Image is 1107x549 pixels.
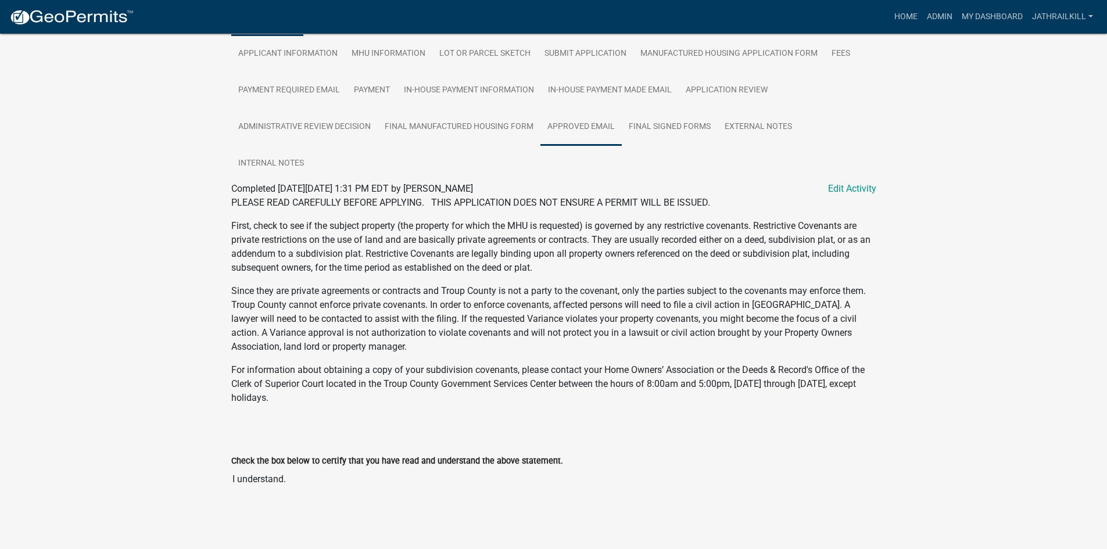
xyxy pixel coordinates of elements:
[231,109,378,146] a: Administrative Review Decision
[347,72,397,109] a: Payment
[890,6,922,28] a: Home
[828,182,876,196] a: Edit Activity
[231,196,876,210] p: PLEASE READ CAREFULLY BEFORE APPLYING. THIS APPLICATION DOES NOT ENSURE A PERMIT WILL BE ISSUED.
[231,183,473,194] span: Completed [DATE][DATE] 1:31 PM EDT by [PERSON_NAME]
[345,35,432,73] a: MHU Information
[538,35,633,73] a: Submit Application
[397,72,541,109] a: In-House Payment Information
[231,35,345,73] a: Applicant Information
[825,35,857,73] a: Fees
[633,35,825,73] a: Manufactured Housing Application Form
[922,6,957,28] a: Admin
[541,72,679,109] a: In-House Payment Made Email
[679,72,775,109] a: Application Review
[231,72,347,109] a: Payment Required Email
[231,219,876,275] p: First, check to see if the subject property (the property for which the MHU is requested) is gove...
[957,6,1027,28] a: My Dashboard
[432,35,538,73] a: Lot or Parcel Sketch
[231,284,876,354] p: Since they are private agreements or contracts and Troup County is not a party to the covenant, o...
[231,145,311,182] a: Internal Notes
[231,363,876,405] p: For information about obtaining a copy of your subdivision covenants, please contact your Home Ow...
[231,457,563,465] label: Check the box below to certify that you have read and understand the above statement.
[540,109,622,146] a: Approved Email
[378,109,540,146] a: Final Manufactured Housing Form
[1027,6,1098,28] a: Jathrailkill
[622,109,718,146] a: Final Signed Forms
[718,109,799,146] a: External Notes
